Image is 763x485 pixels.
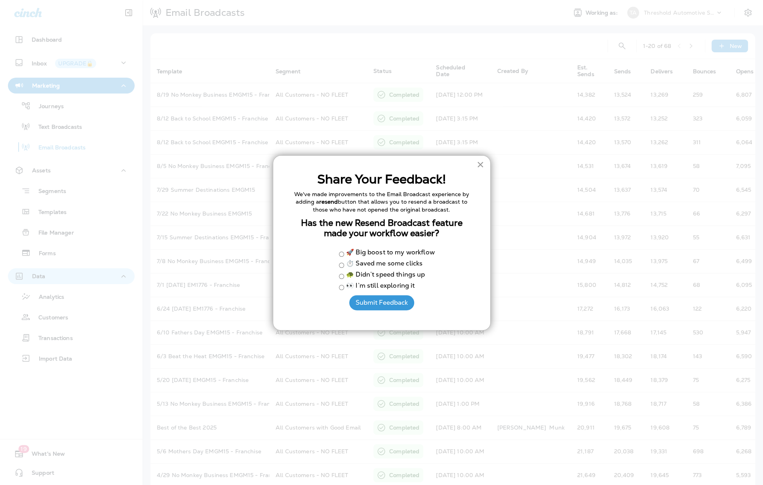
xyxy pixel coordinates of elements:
span: We've made improvements to the Email Broadcast experience by adding a [294,191,471,206]
label: 🐢 Didn’t speed things up [346,271,425,279]
label: ⏱️ Saved me some clicks [346,260,422,268]
button: Submit Feedback [349,295,414,310]
label: 🚀 Big boost to my workflow [346,249,435,257]
span: button that allows you to resend a broadcast to those who have not opened the original broadcast. [313,198,469,213]
h2: Share Your Feedback! [289,172,474,187]
label: 👀 I’m still exploring it [346,283,415,290]
button: Close [477,158,484,171]
strong: resend [319,198,338,205]
h3: Has the new Resend Broadcast feature made your workflow easier? [289,218,474,239]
